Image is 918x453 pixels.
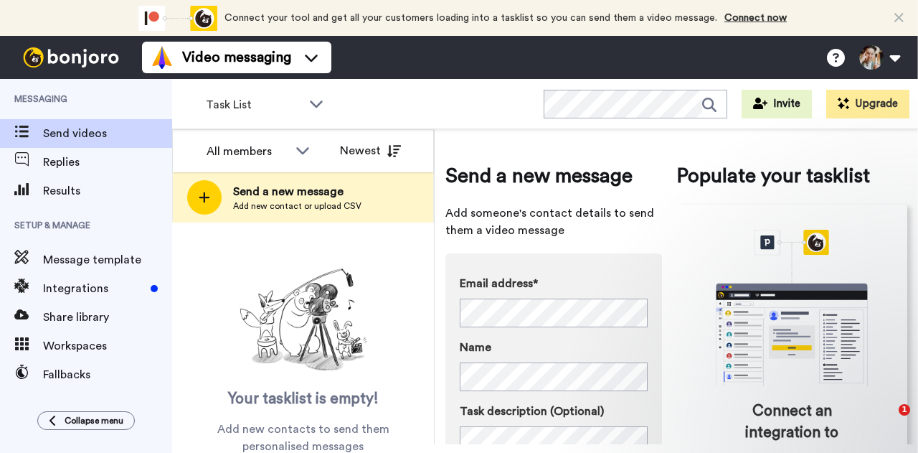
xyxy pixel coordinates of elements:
span: Name [460,339,491,356]
label: Email address* [460,275,648,292]
div: animation [684,230,899,386]
span: Send a new message [233,183,361,200]
span: Send a new message [445,162,662,190]
span: Replies [43,154,172,171]
span: Populate your tasklist [676,162,907,190]
span: 1 [899,404,910,416]
a: Connect now [724,13,787,23]
img: ready-set-action.png [232,263,375,378]
span: Integrations [43,280,145,297]
img: bj-logo-header-white.svg [17,47,125,67]
button: Invite [742,90,812,118]
span: Your tasklist is empty! [228,388,379,410]
button: Collapse menu [37,411,135,430]
span: Add new contact or upload CSV [233,200,361,212]
iframe: Intercom live chat [869,404,904,439]
span: Workspaces [43,337,172,355]
button: Newest [329,136,412,165]
img: vm-color.svg [151,46,174,69]
span: Task List [206,96,302,113]
span: Message template [43,251,172,268]
label: Task description (Optional) [460,403,648,420]
span: Add someone's contact details to send them a video message [445,205,662,239]
span: Fallbacks [43,366,172,383]
span: Results [43,182,172,200]
span: Connect your tool and get all your customers loading into a tasklist so you can send them a video... [224,13,717,23]
span: Video messaging [182,47,291,67]
div: animation [138,6,217,31]
button: Upgrade [826,90,909,118]
div: All members [207,143,288,160]
span: Send videos [43,125,172,142]
span: Share library [43,309,172,326]
span: Collapse menu [65,415,123,426]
